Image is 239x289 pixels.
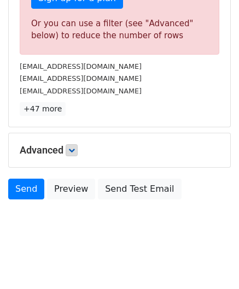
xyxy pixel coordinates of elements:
h5: Advanced [20,144,219,156]
small: [EMAIL_ADDRESS][DOMAIN_NAME] [20,87,142,95]
a: +47 more [20,102,66,116]
a: Send [8,179,44,199]
div: Or you can use a filter (see "Advanced" below) to reduce the number of rows [31,17,208,42]
small: [EMAIL_ADDRESS][DOMAIN_NAME] [20,62,142,70]
a: Preview [47,179,95,199]
a: Send Test Email [98,179,181,199]
small: [EMAIL_ADDRESS][DOMAIN_NAME] [20,74,142,82]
